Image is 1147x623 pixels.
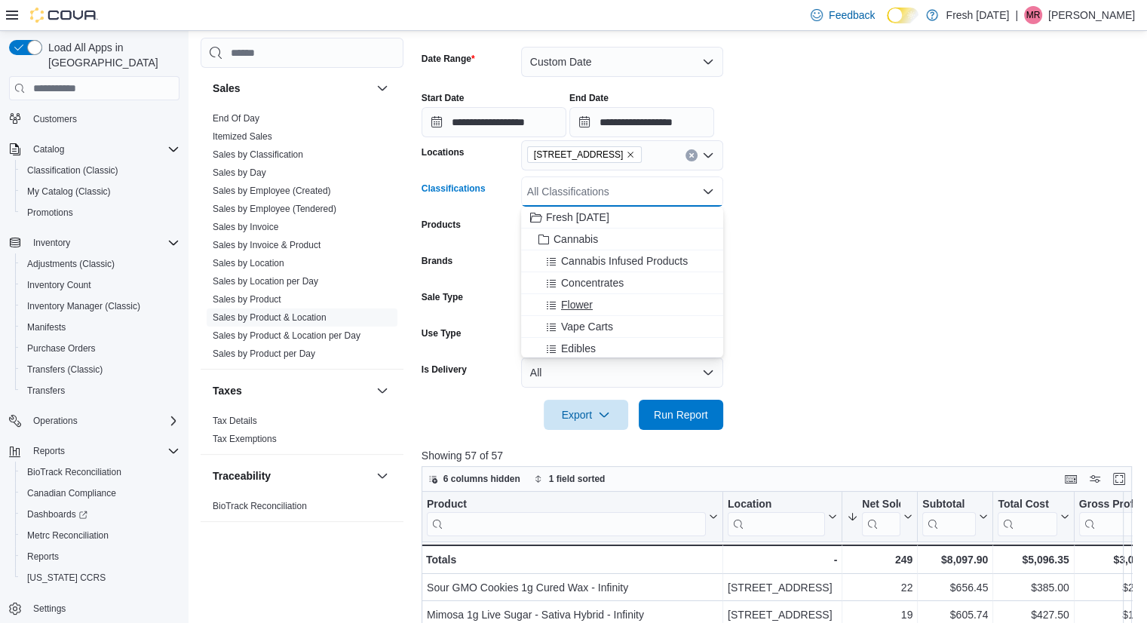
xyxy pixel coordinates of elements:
[15,317,186,338] button: Manifests
[213,239,320,251] span: Sales by Invoice & Product
[27,186,111,198] span: My Catalog (Classic)
[426,551,718,569] div: Totals
[21,361,109,379] a: Transfers (Classic)
[862,498,900,536] div: Net Sold
[422,448,1139,463] p: Showing 57 of 57
[27,321,66,333] span: Manifests
[21,297,179,315] span: Inventory Manager (Classic)
[213,276,318,287] a: Sales by Location per Day
[21,463,127,481] a: BioTrack Reconciliation
[569,107,714,137] input: Press the down key to open a popover containing a calendar.
[373,79,391,97] button: Sales
[213,311,327,324] span: Sales by Product & Location
[422,107,566,137] input: Press the down key to open a popover containing a calendar.
[998,551,1069,569] div: $5,096.35
[213,221,278,233] span: Sales by Invoice
[27,385,65,397] span: Transfers
[1026,6,1041,24] span: MR
[213,330,360,342] span: Sales by Product & Location per Day
[21,569,112,587] a: [US_STATE] CCRS
[213,416,257,426] a: Tax Details
[427,498,718,536] button: Product
[569,92,609,104] label: End Date
[15,567,186,588] button: [US_STATE] CCRS
[213,500,307,512] span: BioTrack Reconciliation
[213,203,336,215] span: Sales by Employee (Tendered)
[728,551,837,569] div: -
[21,548,179,566] span: Reports
[1015,6,1018,24] p: |
[27,279,91,291] span: Inventory Count
[33,603,66,615] span: Settings
[685,149,698,161] button: Clear input
[15,380,186,401] button: Transfers
[27,572,106,584] span: [US_STATE] CCRS
[3,232,186,253] button: Inventory
[1062,470,1080,488] button: Keyboard shortcuts
[521,47,723,77] button: Custom Date
[33,113,77,125] span: Customers
[27,412,84,430] button: Operations
[27,600,72,618] a: Settings
[213,257,284,269] span: Sales by Location
[21,484,122,502] a: Canadian Compliance
[21,161,179,180] span: Classification (Classic)
[213,81,241,96] h3: Sales
[213,294,281,305] a: Sales by Product
[33,415,78,427] span: Operations
[553,400,619,430] span: Export
[27,529,109,542] span: Metrc Reconciliation
[422,146,465,158] label: Locations
[427,498,706,512] div: Product
[15,181,186,202] button: My Catalog (Classic)
[21,255,179,273] span: Adjustments (Classic)
[21,484,179,502] span: Canadian Compliance
[922,498,976,536] div: Subtotal
[33,237,70,249] span: Inventory
[554,232,598,247] span: Cannabis
[27,140,70,158] button: Catalog
[422,219,461,231] label: Products
[30,8,98,23] img: Cova
[946,6,1009,24] p: Fresh [DATE]
[521,250,723,272] button: Cannabis Infused Products
[3,597,186,619] button: Settings
[21,161,124,180] a: Classification (Classic)
[27,412,179,430] span: Operations
[27,508,87,520] span: Dashboards
[213,501,307,511] a: BioTrack Reconciliation
[639,400,723,430] button: Run Report
[521,294,723,316] button: Flower
[21,297,146,315] a: Inventory Manager (Classic)
[561,319,613,334] span: Vape Carts
[15,546,186,567] button: Reports
[528,470,612,488] button: 1 field sorted
[561,297,593,312] span: Flower
[15,253,186,275] button: Adjustments (Classic)
[201,412,403,454] div: Taxes
[561,341,596,356] span: Edibles
[27,442,71,460] button: Reports
[27,300,140,312] span: Inventory Manager (Classic)
[427,498,706,536] div: Product
[15,525,186,546] button: Metrc Reconciliation
[373,382,391,400] button: Taxes
[1024,6,1042,24] div: Mac Ricketts
[21,276,179,294] span: Inventory Count
[21,382,71,400] a: Transfers
[422,470,526,488] button: 6 columns hidden
[27,551,59,563] span: Reports
[728,578,837,597] div: [STREET_ADDRESS]
[561,253,688,269] span: Cannabis Infused Products
[213,275,318,287] span: Sales by Location per Day
[27,234,76,252] button: Inventory
[422,291,463,303] label: Sale Type
[15,296,186,317] button: Inventory Manager (Classic)
[15,504,186,525] a: Dashboards
[213,348,315,360] span: Sales by Product per Day
[887,23,888,24] span: Dark Mode
[544,400,628,430] button: Export
[422,255,452,267] label: Brands
[998,498,1069,536] button: Total Cost
[27,164,118,176] span: Classification (Classic)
